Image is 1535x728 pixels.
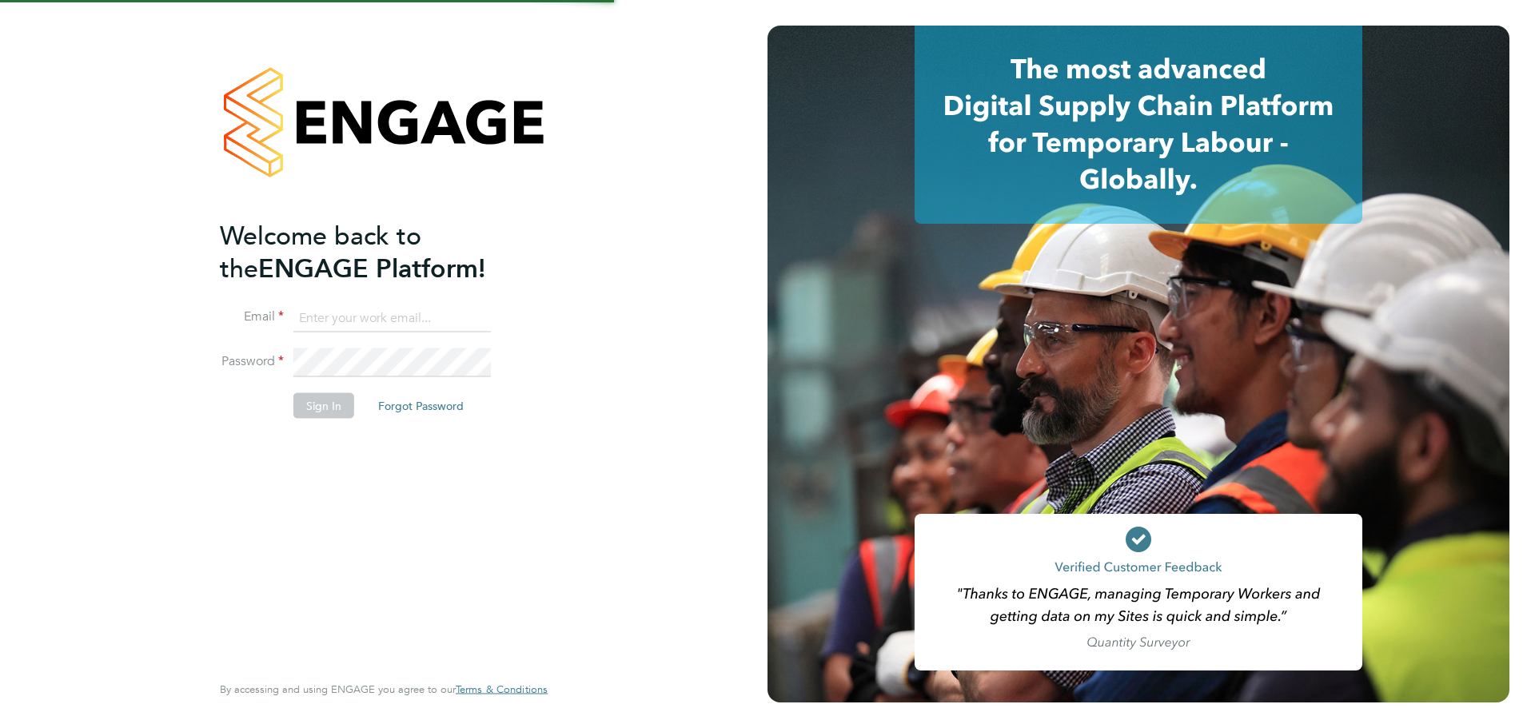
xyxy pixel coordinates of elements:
span: Welcome back to the [220,220,421,284]
h2: ENGAGE Platform! [220,219,532,284]
input: Enter your work email... [293,304,491,332]
span: By accessing and using ENGAGE you agree to our [220,682,548,696]
button: Forgot Password [365,393,476,419]
label: Email [220,308,284,325]
button: Sign In [293,393,354,419]
label: Password [220,353,284,370]
a: Terms & Conditions [456,683,548,696]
